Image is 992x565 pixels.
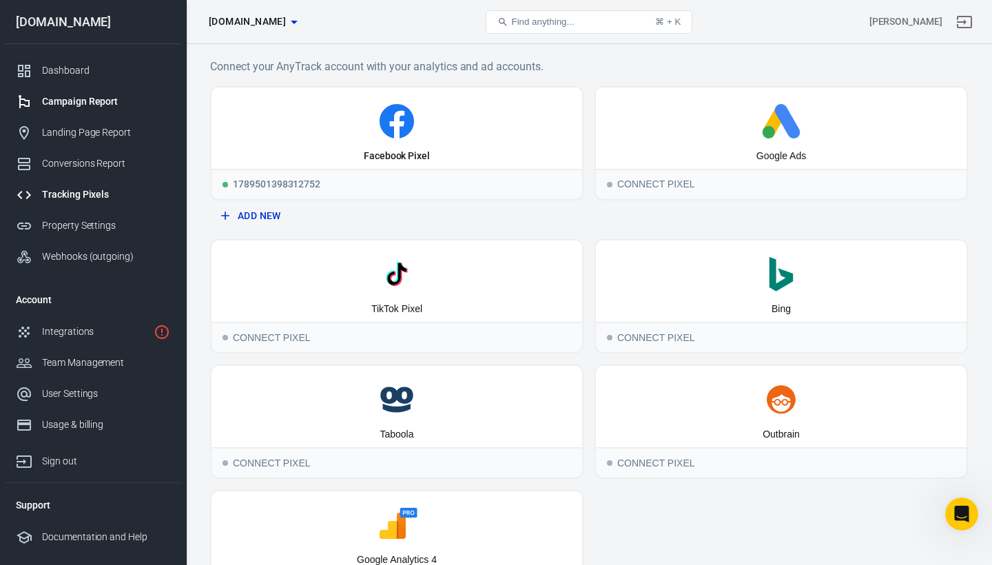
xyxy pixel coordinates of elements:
[42,249,170,264] div: Webhooks (outgoing)
[223,335,228,340] span: Connect Pixel
[5,117,181,148] a: Landing Page Report
[607,335,612,340] span: Connect Pixel
[5,179,181,210] a: Tracking Pixels
[595,239,968,353] button: BingConnect PixelConnect Pixel
[42,530,170,544] div: Documentation and Help
[5,316,181,347] a: Integrations
[42,94,170,109] div: Campaign Report
[42,418,170,432] div: Usage & billing
[511,17,574,27] span: Find anything...
[211,447,582,477] div: Connect Pixel
[223,182,228,187] span: Running
[42,218,170,233] div: Property Settings
[5,283,181,316] li: Account
[223,460,228,466] span: Connect Pixel
[5,86,181,117] a: Campaign Report
[945,497,978,531] iframe: Intercom live chat
[380,428,413,442] div: Taboola
[5,241,181,272] a: Webhooks (outgoing)
[209,13,286,30] span: worldwidehealthytip.com
[42,387,170,401] div: User Settings
[772,302,791,316] div: Bing
[655,17,681,27] div: ⌘ + K
[42,325,148,339] div: Integrations
[607,460,612,466] span: Connect Pixel
[869,14,942,29] div: Account id: GXqx2G2u
[371,302,422,316] div: TikTok Pixel
[5,347,181,378] a: Team Management
[42,356,170,370] div: Team Management
[948,6,981,39] a: Sign out
[210,58,968,75] h6: Connect your AnyTrack account with your analytics and ad accounts.
[596,447,967,477] div: Connect Pixel
[5,440,181,477] a: Sign out
[216,203,578,229] button: Add New
[607,182,612,187] span: Connect Pixel
[42,156,170,171] div: Conversions Report
[595,364,968,479] button: OutbrainConnect PixelConnect Pixel
[5,210,181,241] a: Property Settings
[5,148,181,179] a: Conversions Report
[154,324,170,340] svg: 1 networks not verified yet
[210,364,583,479] button: TaboolaConnect PixelConnect Pixel
[5,409,181,440] a: Usage & billing
[5,489,181,522] li: Support
[211,322,582,352] div: Connect Pixel
[210,239,583,353] button: TikTok PixelConnect PixelConnect Pixel
[211,169,582,199] div: 1789501398312752
[595,86,968,201] button: Google AdsConnect PixelConnect Pixel
[5,55,181,86] a: Dashboard
[210,86,583,201] a: Facebook PixelRunning1789501398312752
[364,150,430,163] div: Facebook Pixel
[203,9,302,34] button: [DOMAIN_NAME]
[596,322,967,352] div: Connect Pixel
[42,187,170,202] div: Tracking Pixels
[5,16,181,28] div: [DOMAIN_NAME]
[486,10,692,34] button: Find anything...⌘ + K
[596,169,967,199] div: Connect Pixel
[763,428,800,442] div: Outbrain
[756,150,806,163] div: Google Ads
[5,378,181,409] a: User Settings
[42,63,170,78] div: Dashboard
[42,125,170,140] div: Landing Page Report
[42,454,170,469] div: Sign out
